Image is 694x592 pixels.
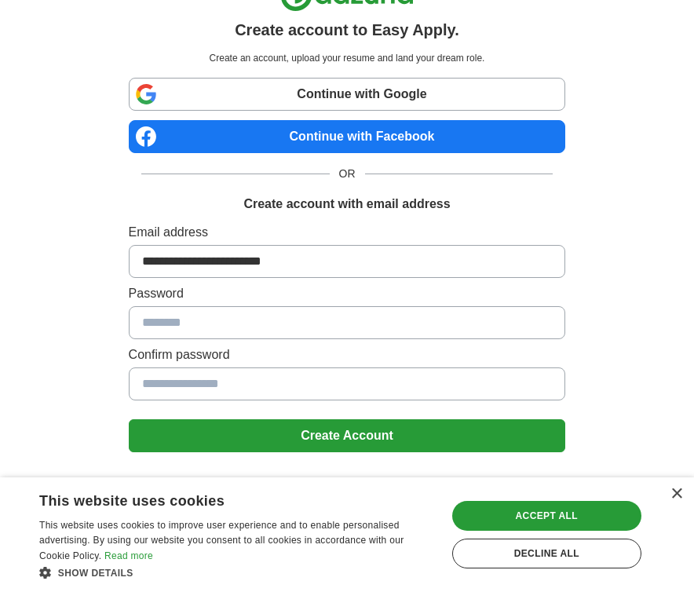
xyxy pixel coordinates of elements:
[39,487,395,510] div: This website uses cookies
[129,419,566,452] button: Create Account
[132,51,563,65] p: Create an account, upload your resume and land your dream role.
[670,488,682,500] div: Close
[129,223,566,242] label: Email address
[58,568,133,579] span: Show details
[129,284,566,303] label: Password
[243,195,450,214] h1: Create account with email address
[39,565,434,580] div: Show details
[330,166,365,182] span: OR
[129,78,566,111] a: Continue with Google
[452,539,641,568] div: Decline all
[129,120,566,153] a: Continue with Facebook
[235,18,459,42] h1: Create account to Easy Apply.
[129,345,566,364] label: Confirm password
[104,550,153,561] a: Read more, opens a new window
[452,501,641,531] div: Accept all
[39,520,404,562] span: This website uses cookies to improve user experience and to enable personalised advertising. By u...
